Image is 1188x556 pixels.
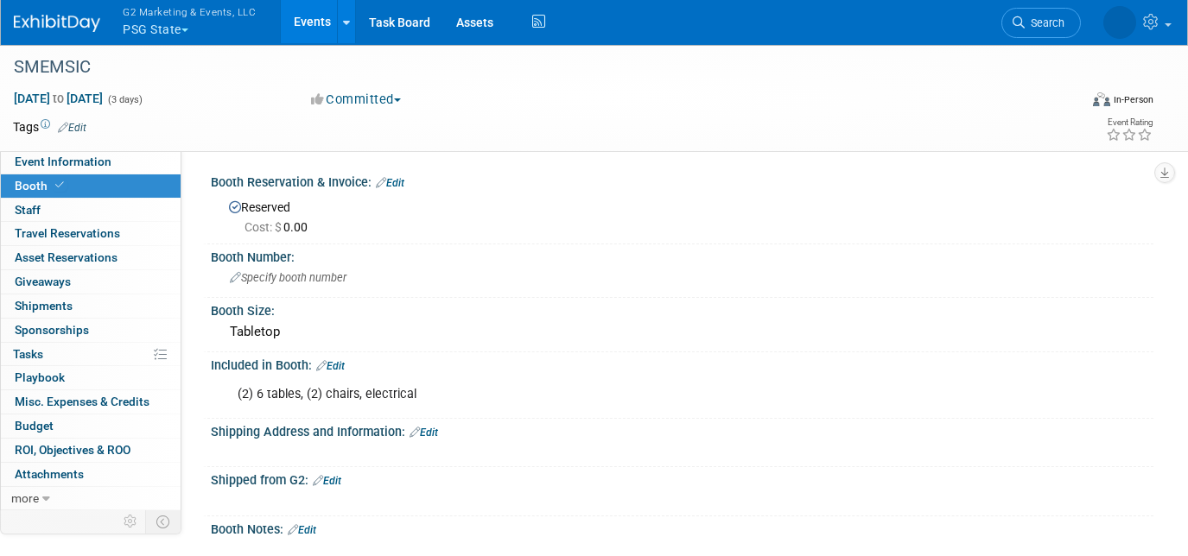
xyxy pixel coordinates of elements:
span: Attachments [15,467,84,481]
div: Reserved [224,194,1140,236]
a: Edit [316,360,345,372]
span: Event Information [15,155,111,168]
a: Search [1001,8,1081,38]
div: In-Person [1113,93,1153,106]
span: Specify booth number [230,271,346,284]
a: Budget [1,414,181,438]
div: Shipped from G2: [211,467,1153,490]
div: (2) 6 tables, (2) chairs, electrical [226,377,970,412]
span: Giveaways [15,275,71,288]
div: Booth Reservation & Invoice: [211,169,1153,192]
div: Booth Size: [211,298,1153,319]
a: Shipments [1,294,181,318]
a: Edit [410,426,438,439]
div: Booth Notes: [211,516,1153,539]
a: more [1,487,181,510]
td: Personalize Event Tab Strip [116,510,146,533]
span: Search [1025,16,1064,29]
a: Playbook [1,366,181,389]
div: Included in Booth: [211,352,1153,375]
a: ROI, Objectives & ROO [1,439,181,462]
span: Tasks [13,347,43,361]
img: ExhibitDay [14,15,100,32]
span: ROI, Objectives & ROO [15,443,130,457]
button: Committed [305,91,408,109]
span: G2 Marketing & Events, LLC [123,3,256,21]
span: Sponsorships [15,323,89,337]
a: Booth [1,174,181,198]
a: Event Information [1,150,181,174]
a: Edit [313,475,341,487]
a: Edit [288,524,316,536]
span: to [50,92,67,105]
a: Travel Reservations [1,222,181,245]
img: Laine Butler [1103,6,1136,39]
span: Cost: $ [245,220,283,234]
a: Staff [1,199,181,222]
span: (3 days) [106,94,143,105]
a: Edit [58,122,86,134]
span: Booth [15,179,67,193]
span: Staff [15,203,41,217]
a: Misc. Expenses & Credits [1,390,181,414]
div: Event Format [985,90,1153,116]
a: Asset Reservations [1,246,181,269]
span: Asset Reservations [15,250,118,264]
span: Misc. Expenses & Credits [15,395,149,408]
a: Tasks [1,343,181,366]
a: Edit [376,177,404,189]
a: Giveaways [1,270,181,294]
span: Shipments [15,299,73,313]
img: Format-Inperson.png [1093,92,1110,106]
span: more [11,491,39,505]
i: Booth reservation complete [55,180,64,190]
div: Shipping Address and Information: [211,419,1153,441]
div: Booth Number: [211,244,1153,266]
div: Tabletop [224,319,1140,345]
span: Travel Reservations [15,226,120,240]
td: Tags [13,118,86,136]
div: SMEMSIC [8,52,1057,83]
a: Sponsorships [1,319,181,342]
span: Budget [15,419,54,433]
a: Attachments [1,463,181,486]
div: Event Rating [1106,118,1153,127]
span: [DATE] [DATE] [13,91,104,106]
td: Toggle Event Tabs [146,510,181,533]
span: Playbook [15,370,65,384]
span: 0.00 [245,220,314,234]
